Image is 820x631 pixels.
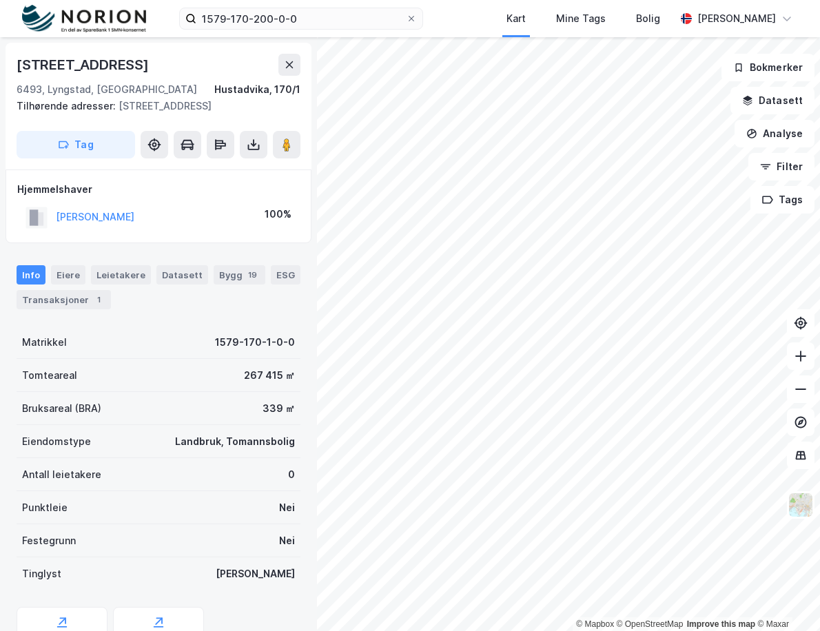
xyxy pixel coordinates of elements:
div: Kontrollprogram for chat [751,565,820,631]
div: Nei [279,499,295,516]
div: Eiendomstype [22,433,91,450]
div: ESG [271,265,300,285]
div: Mine Tags [556,10,606,27]
div: [STREET_ADDRESS] [17,98,289,114]
div: Info [17,265,45,285]
div: Punktleie [22,499,68,516]
button: Filter [748,153,814,180]
a: Mapbox [576,619,614,629]
a: OpenStreetMap [617,619,684,629]
div: Matrikkel [22,334,67,351]
img: Z [788,492,814,518]
div: Tinglyst [22,566,61,582]
div: Hustadvika, 170/1 [214,81,300,98]
div: Antall leietakere [22,466,101,483]
div: Festegrunn [22,532,76,549]
div: 1579-170-1-0-0 [215,334,295,351]
div: [STREET_ADDRESS] [17,54,152,76]
img: norion-logo.80e7a08dc31c2e691866.png [22,5,146,33]
span: Tilhørende adresser: [17,100,119,112]
div: 0 [288,466,295,483]
div: Tomteareal [22,367,77,384]
div: Bruksareal (BRA) [22,400,101,417]
div: 1 [92,293,105,307]
div: Bolig [636,10,660,27]
button: Tag [17,131,135,158]
div: Datasett [156,265,208,285]
div: 19 [245,268,260,282]
div: [PERSON_NAME] [697,10,776,27]
button: Bokmerker [721,54,814,81]
div: Kart [506,10,526,27]
div: 267 415 ㎡ [244,367,295,384]
button: Analyse [735,120,814,147]
div: Leietakere [91,265,151,285]
div: Bygg [214,265,265,285]
div: 6493, Lyngstad, [GEOGRAPHIC_DATA] [17,81,197,98]
div: Eiere [51,265,85,285]
div: Transaksjoner [17,290,111,309]
a: Improve this map [687,619,755,629]
button: Datasett [730,87,814,114]
iframe: Chat Widget [751,565,820,631]
div: [PERSON_NAME] [216,566,295,582]
div: Hjemmelshaver [17,181,300,198]
div: 339 ㎡ [263,400,295,417]
input: Søk på adresse, matrikkel, gårdeiere, leietakere eller personer [196,8,406,29]
div: Landbruk, Tomannsbolig [175,433,295,450]
div: 100% [265,206,291,223]
div: Nei [279,532,295,549]
button: Tags [750,186,814,214]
